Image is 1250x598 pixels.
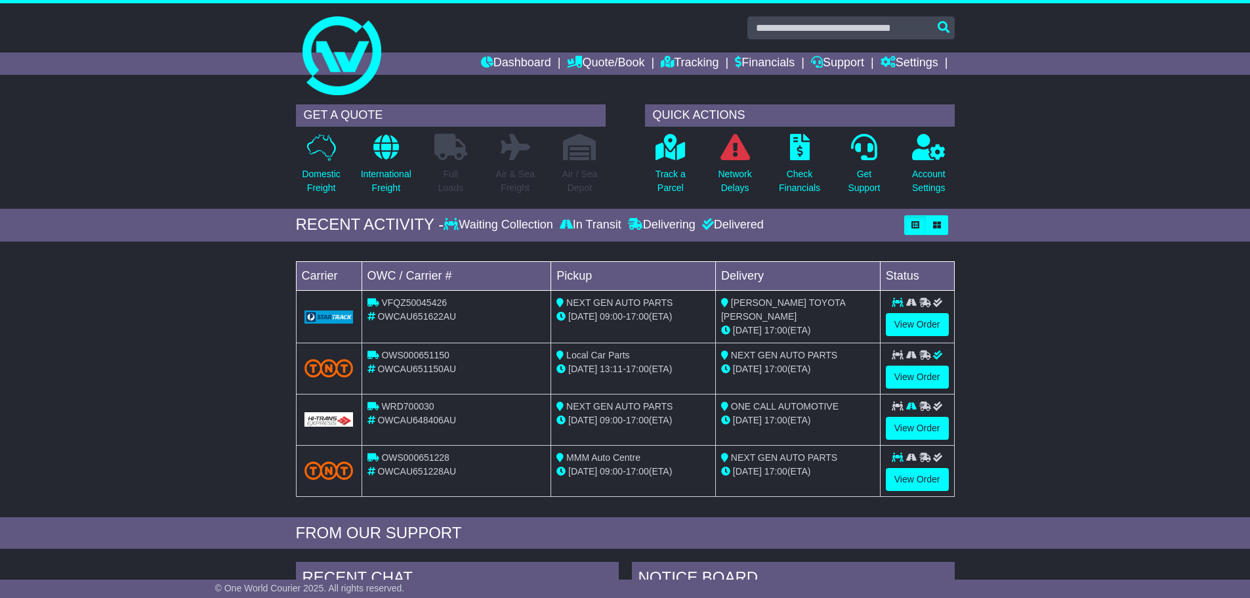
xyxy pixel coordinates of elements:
img: GetCarrierServiceLogo [304,310,354,324]
span: © One World Courier 2025. All rights reserved. [215,583,405,593]
span: [DATE] [733,364,762,374]
span: NEXT GEN AUTO PARTS [731,452,837,463]
a: View Order [886,468,949,491]
span: 17:00 [764,466,787,477]
span: [DATE] [733,325,762,335]
a: View Order [886,417,949,440]
span: 09:00 [600,466,623,477]
span: ONE CALL AUTOMOTIVE [731,401,839,412]
div: NOTICE BOARD [632,562,955,597]
span: 17:00 [626,311,649,322]
span: [PERSON_NAME] TOYOTA [PERSON_NAME] [721,297,845,322]
span: OWCAU648406AU [377,415,456,425]
p: Domestic Freight [302,167,340,195]
a: CheckFinancials [778,133,821,202]
p: Account Settings [912,167,946,195]
span: 17:00 [626,364,649,374]
span: [DATE] [568,364,597,374]
a: Dashboard [481,53,551,75]
span: [DATE] [733,466,762,477]
span: VFQZ50045426 [381,297,447,308]
div: - (ETA) [556,362,710,376]
span: NEXT GEN AUTO PARTS [566,297,673,308]
img: TNT_Domestic.png [304,461,354,479]
div: In Transit [556,218,625,232]
div: - (ETA) [556,465,710,479]
span: 17:00 [764,415,787,425]
div: (ETA) [721,362,875,376]
img: GetCarrierServiceLogo [304,412,354,427]
div: Delivered [699,218,764,232]
span: [DATE] [733,415,762,425]
span: 13:11 [600,364,623,374]
p: Air / Sea Depot [562,167,598,195]
a: Quote/Book [567,53,644,75]
a: NetworkDelays [717,133,752,202]
div: - (ETA) [556,310,710,324]
a: Settings [881,53,938,75]
span: OWS000651228 [381,452,449,463]
td: Carrier [296,261,362,290]
span: OWCAU651228AU [377,466,456,477]
span: 17:00 [764,364,787,374]
p: Get Support [848,167,880,195]
p: Track a Parcel [656,167,686,195]
span: [DATE] [568,415,597,425]
span: [DATE] [568,466,597,477]
a: GetSupport [847,133,881,202]
div: QUICK ACTIONS [645,104,955,127]
a: InternationalFreight [360,133,412,202]
span: 17:00 [626,415,649,425]
img: TNT_Domestic.png [304,359,354,377]
a: View Order [886,313,949,336]
span: MMM Auto Centre [566,452,640,463]
td: Delivery [715,261,880,290]
p: Check Financials [779,167,820,195]
span: 09:00 [600,311,623,322]
a: Financials [735,53,795,75]
div: Delivering [625,218,699,232]
a: View Order [886,366,949,389]
p: Network Delays [718,167,751,195]
a: Support [811,53,864,75]
span: OWCAU651150AU [377,364,456,374]
a: Tracking [661,53,719,75]
div: FROM OUR SUPPORT [296,524,955,543]
div: RECENT ACTIVITY - [296,215,444,234]
p: International Freight [361,167,411,195]
p: Full Loads [434,167,467,195]
span: [DATE] [568,311,597,322]
span: WRD700030 [381,401,434,412]
a: AccountSettings [911,133,946,202]
td: Status [880,261,954,290]
span: Local Car Parts [566,350,629,360]
span: 17:00 [764,325,787,335]
div: RECENT CHAT [296,562,619,597]
div: GET A QUOTE [296,104,606,127]
td: Pickup [551,261,716,290]
span: 09:00 [600,415,623,425]
p: Air & Sea Freight [496,167,535,195]
span: NEXT GEN AUTO PARTS [731,350,837,360]
div: - (ETA) [556,414,710,427]
div: (ETA) [721,465,875,479]
div: Waiting Collection [444,218,556,232]
span: 17:00 [626,466,649,477]
a: DomesticFreight [301,133,341,202]
a: Track aParcel [655,133,686,202]
div: (ETA) [721,324,875,337]
span: NEXT GEN AUTO PARTS [566,401,673,412]
td: OWC / Carrier # [362,261,551,290]
span: OWCAU651622AU [377,311,456,322]
span: OWS000651150 [381,350,449,360]
div: (ETA) [721,414,875,427]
